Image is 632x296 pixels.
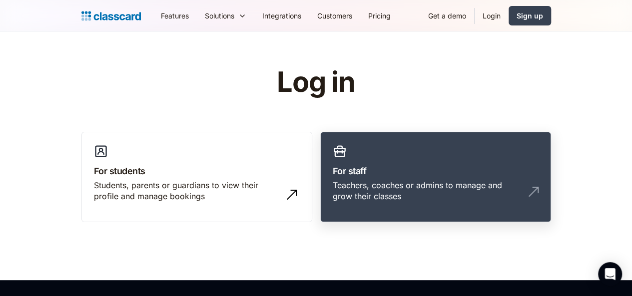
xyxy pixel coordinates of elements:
a: Get a demo [420,4,474,27]
a: For studentsStudents, parents or guardians to view their profile and manage bookings [81,132,312,223]
a: Customers [309,4,360,27]
h3: For staff [333,164,539,178]
div: Students, parents or guardians to view their profile and manage bookings [94,180,280,202]
h3: For students [94,164,300,178]
div: Solutions [197,4,254,27]
a: Pricing [360,4,399,27]
h1: Log in [157,67,475,98]
div: Solutions [205,10,234,21]
div: Teachers, coaches or admins to manage and grow their classes [333,180,519,202]
a: Sign up [509,6,551,25]
a: Features [153,4,197,27]
div: Open Intercom Messenger [598,262,622,286]
a: For staffTeachers, coaches or admins to manage and grow their classes [320,132,551,223]
a: home [81,9,141,23]
div: Sign up [517,10,543,21]
a: Login [475,4,509,27]
a: Integrations [254,4,309,27]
